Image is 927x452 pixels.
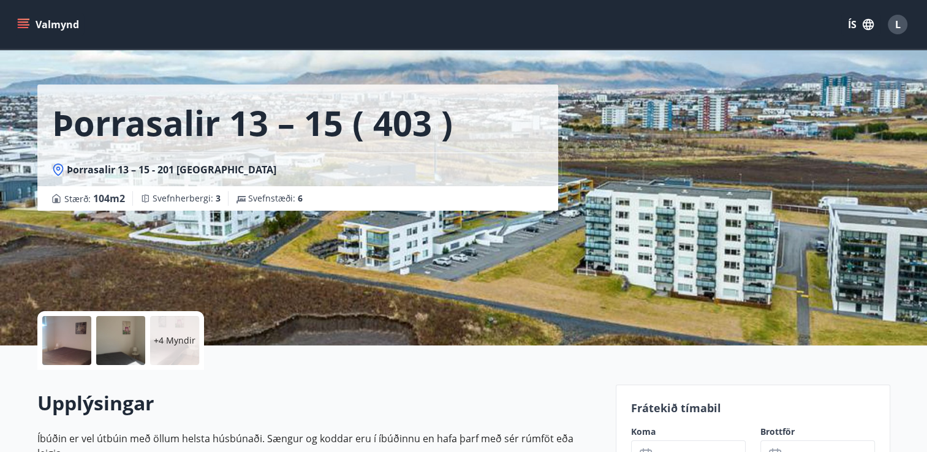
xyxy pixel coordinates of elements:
span: 3 [216,192,221,204]
p: Frátekið tímabil [631,400,875,416]
label: Brottför [760,426,875,438]
label: Koma [631,426,746,438]
h1: Þorrasalir 13 – 15 ( 403 ) [52,99,453,146]
span: 104 m2 [93,192,125,205]
button: L [883,10,912,39]
span: Þorrasalir 13 – 15 - 201 [GEOGRAPHIC_DATA] [67,163,276,176]
button: ÍS [841,13,880,36]
button: menu [15,13,84,36]
p: +4 Myndir [154,334,195,347]
span: Stærð : [64,191,125,206]
span: Svefnherbergi : [153,192,221,205]
span: L [895,18,901,31]
h2: Upplýsingar [37,390,601,416]
span: 6 [298,192,303,204]
span: Svefnstæði : [248,192,303,205]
